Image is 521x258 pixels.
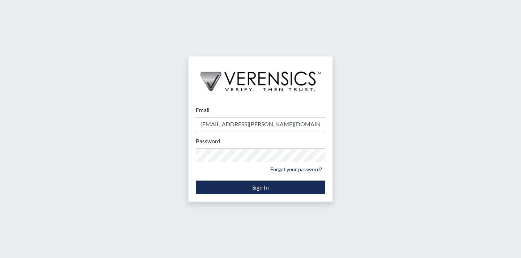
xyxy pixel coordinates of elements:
[196,181,325,194] button: Sign In
[196,117,325,131] input: Email
[196,137,220,145] label: Password
[267,164,325,175] a: Forgot your password?
[189,56,332,98] img: logo-wide-black.2aad4157.png
[196,106,209,114] label: Email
